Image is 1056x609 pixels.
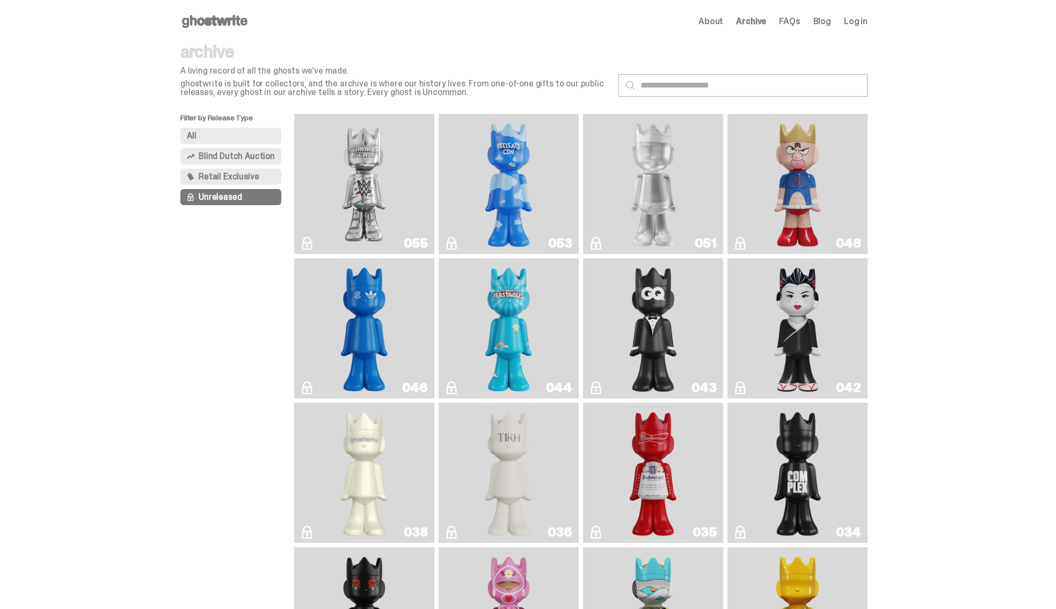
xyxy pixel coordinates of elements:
div: 042 [836,381,861,394]
div: 044 [546,381,572,394]
img: Black Tie [625,263,682,394]
a: Feastables [445,263,572,394]
a: LLLoyalty [589,118,717,250]
button: Unreleased [180,189,281,205]
button: Retail Exclusive [180,169,281,185]
p: A living record of all the ghosts we've made. [180,67,610,75]
p: Filter by Release Type [180,114,294,128]
div: 055 [404,237,428,250]
a: The1RoomButler [445,407,572,539]
a: Black Tie [589,263,717,394]
a: Log in [844,17,868,26]
div: 051 [695,237,717,250]
a: FAQs [779,17,800,26]
div: 038 [404,526,428,539]
div: 046 [402,381,428,394]
a: I Was There SummerSlam [301,118,428,250]
img: 1A [336,407,393,539]
div: 053 [548,237,572,250]
img: I Was There SummerSlam [311,118,417,250]
a: ComplexCon HK [301,263,428,394]
img: Complex [769,407,826,539]
span: Retail Exclusive [199,172,259,181]
a: Blog [813,17,831,26]
button: Blind Dutch Auction [180,148,281,164]
img: The1RoomButler [480,407,537,539]
a: About [698,17,723,26]
div: 035 [693,526,717,539]
a: ghooooost [445,118,572,250]
span: Blind Dutch Auction [199,152,275,161]
p: archive [180,43,610,60]
img: ComplexCon HK [336,263,393,394]
div: 034 [836,526,861,539]
div: 048 [836,237,861,250]
p: ghostwrite is built for collectors, and the archive is where our history lives. From one-of-one g... [180,79,610,97]
a: Complex [734,407,861,539]
span: Unreleased [199,193,242,201]
img: The King of ghosts [625,407,682,539]
div: 036 [548,526,572,539]
a: The King of ghosts [589,407,717,539]
a: Kinnikuman [734,118,861,250]
div: 043 [691,381,717,394]
img: Sei Less [769,263,826,394]
button: All [180,128,281,144]
a: Archive [736,17,766,26]
img: ghooooost [480,118,537,250]
a: 1A [301,407,428,539]
img: Kinnikuman [769,118,826,250]
img: Feastables [480,263,537,394]
span: All [187,132,196,140]
a: Sei Less [734,263,861,394]
img: LLLoyalty [625,118,682,250]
